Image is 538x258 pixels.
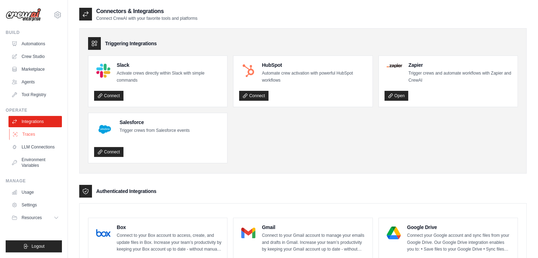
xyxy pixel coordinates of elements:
[409,61,512,69] h4: Zapier
[407,232,512,253] p: Connect your Google account and sync files from your Google Drive. Our Google Drive integration e...
[94,91,123,101] a: Connect
[409,70,512,84] p: Trigger crews and automate workflows with Zapier and CrewAI
[96,64,110,78] img: Slack Logo
[8,51,62,62] a: Crew Studio
[120,127,190,134] p: Trigger crews from Salesforce events
[117,70,221,84] p: Activate crews directly within Slack with simple commands
[8,76,62,88] a: Agents
[8,89,62,100] a: Tool Registry
[96,188,156,195] h3: Authenticated Integrations
[96,7,197,16] h2: Connectors & Integrations
[262,224,366,231] h4: Gmail
[105,40,157,47] h3: Triggering Integrations
[117,224,221,231] h4: Box
[8,154,62,171] a: Environment Variables
[31,244,45,249] span: Logout
[96,16,197,21] p: Connect CrewAI with your favorite tools and platforms
[241,64,255,78] img: HubSpot Logo
[117,61,221,69] h4: Slack
[6,8,41,22] img: Logo
[22,215,42,221] span: Resources
[6,178,62,184] div: Manage
[8,199,62,211] a: Settings
[262,61,366,69] h4: HubSpot
[120,119,190,126] h4: Salesforce
[262,232,366,253] p: Connect to your Gmail account to manage your emails and drafts in Gmail. Increase your team’s pro...
[407,224,512,231] h4: Google Drive
[6,107,62,113] div: Operate
[239,91,268,101] a: Connect
[8,212,62,223] button: Resources
[8,116,62,127] a: Integrations
[387,64,402,68] img: Zapier Logo
[387,226,401,240] img: Google Drive Logo
[96,121,113,138] img: Salesforce Logo
[8,64,62,75] a: Marketplace
[6,30,62,35] div: Build
[241,226,255,240] img: Gmail Logo
[117,232,221,253] p: Connect to your Box account to access, create, and update files in Box. Increase your team’s prod...
[384,91,408,101] a: Open
[94,147,123,157] a: Connect
[8,141,62,153] a: LLM Connections
[6,240,62,252] button: Logout
[262,70,366,84] p: Automate crew activation with powerful HubSpot workflows
[8,187,62,198] a: Usage
[96,226,110,240] img: Box Logo
[9,129,63,140] a: Traces
[8,38,62,49] a: Automations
